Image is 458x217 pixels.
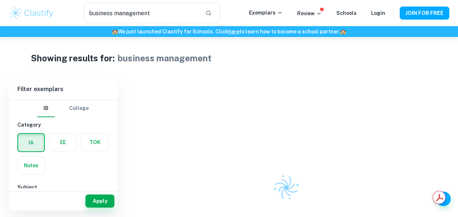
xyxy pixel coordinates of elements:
span: 🏫 [112,29,118,34]
h6: We just launched Clastify for Schools. Click to learn how to become a school partner. [1,28,457,36]
input: Search for any exemplars... [84,3,200,23]
img: Clastify logo [269,170,303,205]
p: Exemplars [249,9,283,17]
h6: Subject [17,183,109,191]
a: Login [371,10,385,16]
h1: Showing results for: [31,52,115,65]
button: IB [37,100,55,117]
button: Apply [85,195,114,208]
a: here [228,29,239,34]
button: TOK [81,134,108,151]
span: 🏫 [340,29,346,34]
a: Schools [336,10,357,16]
button: Notes [18,157,45,174]
button: College [69,100,89,117]
button: EE [50,134,76,151]
h1: business management [118,52,211,65]
button: JOIN FOR FREE [400,7,449,20]
button: IA [18,134,44,151]
img: Clastify logo [9,6,55,20]
h6: Category [17,121,109,129]
h6: Filter exemplars [9,79,117,99]
p: Review [297,9,322,17]
div: Filter type choice [37,100,89,117]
